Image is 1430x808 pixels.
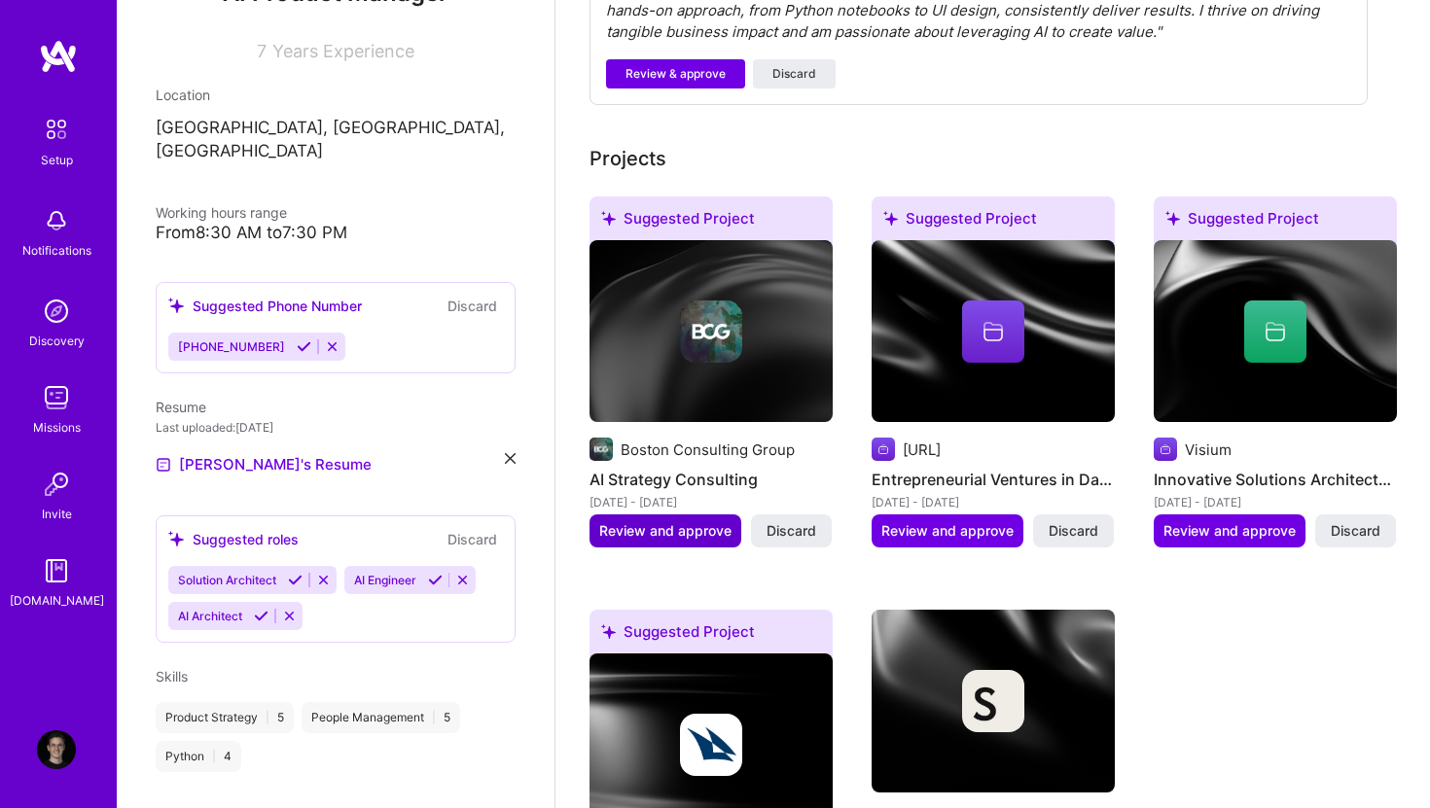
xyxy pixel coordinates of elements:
[156,117,516,163] p: [GEOGRAPHIC_DATA], [GEOGRAPHIC_DATA], [GEOGRAPHIC_DATA]
[872,610,1115,792] img: cover
[178,339,285,354] span: [PHONE_NUMBER]
[37,465,76,504] img: Invite
[266,710,269,725] span: |
[872,240,1115,423] img: cover
[1154,492,1397,512] div: [DATE] - [DATE]
[37,201,76,240] img: bell
[455,573,470,587] i: Reject
[883,211,898,226] i: icon SuggestedTeams
[442,528,503,550] button: Discard
[156,457,171,473] img: Resume
[156,668,188,685] span: Skills
[168,298,185,314] i: icon SuggestedTeams
[590,492,833,512] div: [DATE] - [DATE]
[881,521,1014,541] span: Review and approve
[1163,521,1296,541] span: Review and approve
[590,438,613,461] img: Company logo
[962,670,1024,732] img: Company logo
[590,467,833,492] h4: AI Strategy Consulting
[168,296,362,316] div: Suggested Phone Number
[354,573,416,587] span: AI Engineer
[254,609,268,623] i: Accept
[156,417,516,438] div: Last uploaded: [DATE]
[590,196,833,248] div: Suggested Project
[872,196,1115,248] div: Suggested Project
[432,710,436,725] span: |
[41,150,73,170] div: Setup
[36,109,77,150] img: setup
[156,85,516,105] div: Location
[428,573,443,587] i: Accept
[606,59,745,88] button: Review & approve
[1154,438,1177,461] img: Company logo
[22,240,91,261] div: Notifications
[590,144,666,173] div: Projects
[753,59,836,88] button: Discard
[872,438,895,461] img: Company logo
[272,41,414,61] span: Years Experience
[39,39,78,74] img: logo
[751,514,832,547] button: Discard
[1154,467,1397,492] h4: Innovative Solutions Architecture
[590,240,833,423] img: cover
[1165,211,1180,226] i: icon SuggestedTeams
[767,521,816,541] span: Discard
[257,41,267,61] span: 7
[680,300,742,363] img: Company logo
[590,144,666,173] div: Add projects you've worked on
[1049,521,1098,541] span: Discard
[42,504,72,524] div: Invite
[1154,514,1305,547] button: Review and approve
[772,65,816,83] span: Discard
[1315,514,1396,547] button: Discard
[505,453,516,464] i: icon Close
[37,292,76,331] img: discovery
[442,295,503,317] button: Discard
[1331,521,1380,541] span: Discard
[156,204,287,221] span: Working hours range
[37,730,76,769] img: User Avatar
[156,453,372,476] a: [PERSON_NAME]'s Resume
[156,399,206,415] span: Resume
[1033,514,1114,547] button: Discard
[156,702,294,733] div: Product Strategy 5
[37,551,76,590] img: guide book
[1154,196,1397,248] div: Suggested Project
[33,417,81,438] div: Missions
[590,610,833,661] div: Suggested Project
[601,624,616,639] i: icon SuggestedTeams
[872,514,1023,547] button: Review and approve
[288,573,303,587] i: Accept
[168,531,185,547] i: icon SuggestedTeams
[178,609,242,623] span: AI Architect
[178,573,276,587] span: Solution Architect
[297,339,311,354] i: Accept
[1185,439,1232,460] div: Visium
[316,573,331,587] i: Reject
[872,467,1115,492] h4: Entrepreneurial Ventures in Data and Digital
[903,439,941,460] div: [URL]
[168,529,299,549] div: Suggested roles
[872,492,1115,512] div: [DATE] - [DATE]
[302,702,460,733] div: People Management 5
[621,439,795,460] div: Boston Consulting Group
[601,211,616,226] i: icon SuggestedTeams
[156,223,516,243] div: From 8:30 AM to 7:30 PM
[590,514,741,547] button: Review and approve
[29,331,85,351] div: Discovery
[599,521,732,541] span: Review and approve
[626,65,726,83] span: Review & approve
[212,749,216,764] span: |
[282,609,297,623] i: Reject
[10,590,104,611] div: [DOMAIN_NAME]
[32,730,81,769] a: User Avatar
[1154,240,1397,423] img: cover
[156,741,241,772] div: Python 4
[325,339,340,354] i: Reject
[680,714,742,776] img: Company logo
[37,378,76,417] img: teamwork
